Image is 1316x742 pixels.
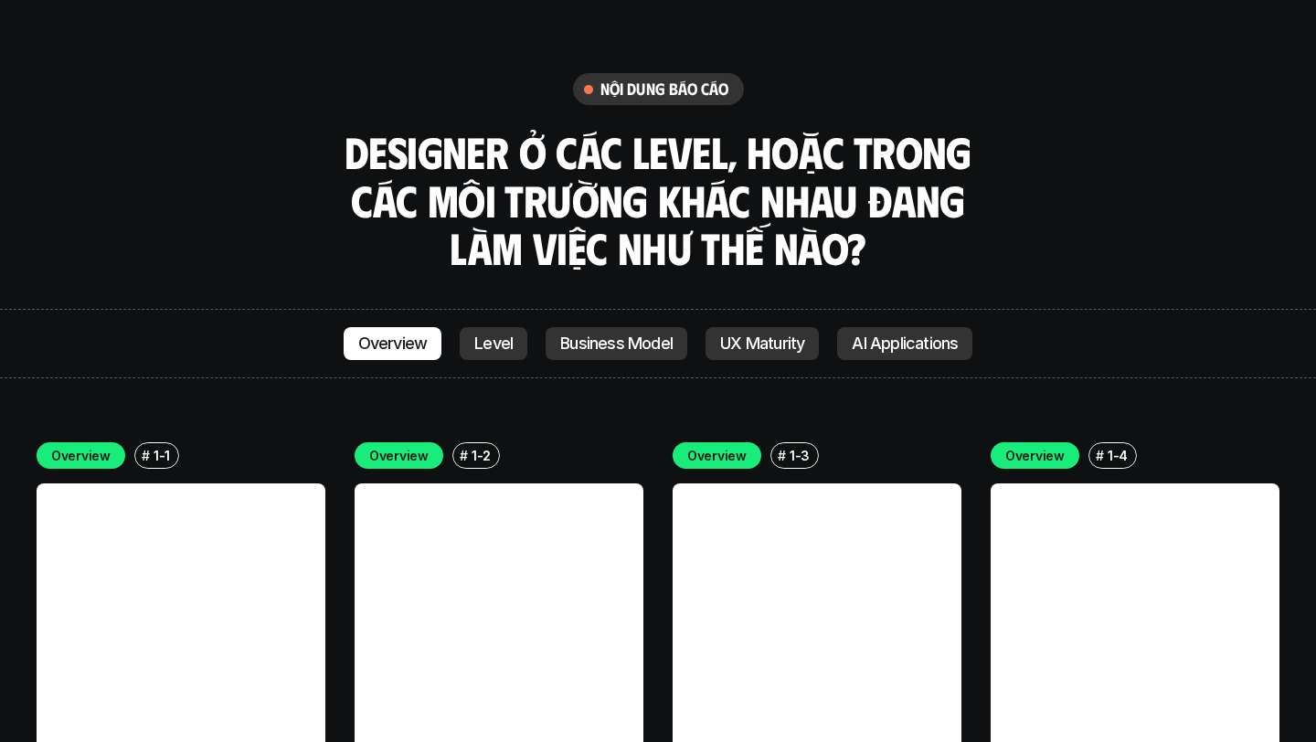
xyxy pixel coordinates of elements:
p: Business Model [560,334,673,353]
h6: # [1096,449,1104,462]
p: Overview [1005,446,1065,465]
p: 1-4 [1108,446,1128,465]
h6: # [142,449,150,462]
h6: # [460,449,468,462]
a: AI Applications [837,327,972,360]
p: Overview [369,446,429,465]
p: 1-1 [154,446,170,465]
p: Overview [687,446,747,465]
a: Overview [344,327,442,360]
h6: nội dung báo cáo [600,79,729,100]
h6: # [778,449,786,462]
p: UX Maturity [720,334,804,353]
a: UX Maturity [706,327,819,360]
a: Business Model [546,327,687,360]
p: 1-3 [790,446,810,465]
p: AI Applications [852,334,958,353]
a: Level [460,327,527,360]
h3: Designer ở các level, hoặc trong các môi trường khác nhau đang làm việc như thế nào? [338,128,978,272]
p: Level [474,334,513,353]
p: Overview [358,334,428,353]
p: Overview [51,446,111,465]
p: 1-2 [472,446,491,465]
